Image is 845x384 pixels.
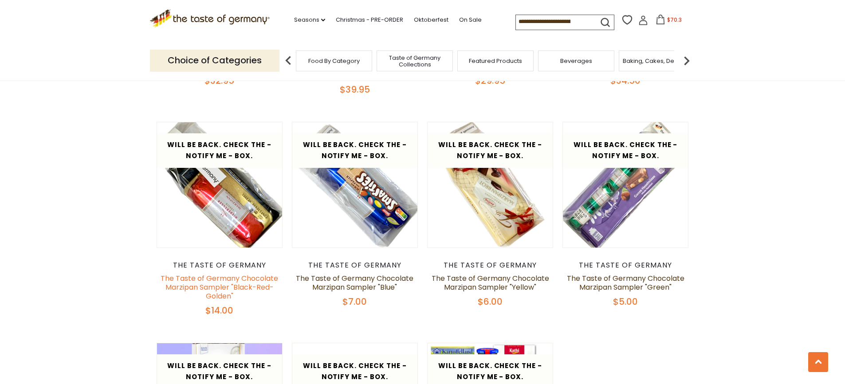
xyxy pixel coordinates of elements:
div: The Taste of Germany [292,261,418,270]
a: Seasons [294,15,325,25]
div: The Taste of Germany [562,261,689,270]
div: The Taste of Germany [427,261,554,270]
button: $70.3 [650,15,688,28]
a: The Taste of Germany Chocolate Marzipan Sampler "Yellow" [432,273,549,292]
a: The Taste of Germany Chocolate Marzipan Sampler "Black-Red-Golden" [161,273,278,301]
span: $5.00 [613,295,638,308]
img: The Taste of Germany Chocolate Marzipan Sampler "Yellow" [428,122,553,248]
a: Baking, Cakes, Desserts [623,58,692,64]
a: On Sale [459,15,482,25]
a: Beverages [560,58,592,64]
a: Food By Category [308,58,360,64]
div: The Taste of Germany [157,261,283,270]
img: The Taste of Germany Chocolate Marzipan Sampler "Blue" [292,122,418,248]
a: Taste of Germany Collections [379,54,450,68]
span: $70.3 [667,16,682,23]
a: The Taste of Germany Chocolate Marzipan Sampler "Green" [567,273,684,292]
span: $14.00 [205,304,233,317]
img: previous arrow [279,52,297,70]
p: Choice of Categories [150,50,279,71]
span: $6.00 [478,295,503,308]
img: The Taste of Germany Chocolate Marzipan Sampler "Green" [563,122,688,248]
a: Featured Products [469,58,522,64]
span: $7.00 [342,295,367,308]
img: The Taste of Germany Chocolate Marzipan Sampler "Black-Red-Golden" [157,122,283,248]
a: The Taste of Germany Chocolate Marzipan Sampler "Blue" [296,273,413,292]
a: Christmas - PRE-ORDER [336,15,403,25]
a: Oktoberfest [414,15,448,25]
span: $39.95 [340,83,370,96]
img: next arrow [678,52,696,70]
